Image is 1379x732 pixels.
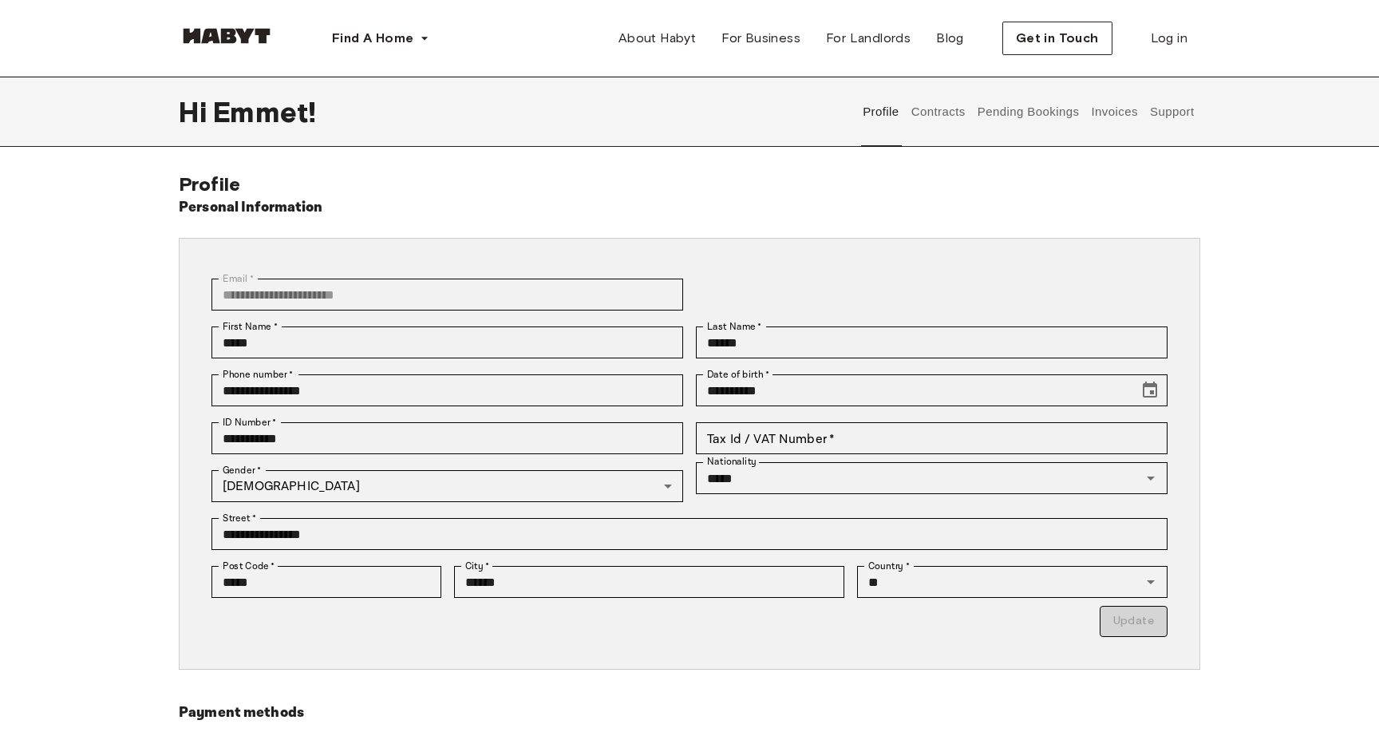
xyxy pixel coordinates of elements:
label: Street [223,511,256,525]
div: [DEMOGRAPHIC_DATA] [211,470,683,502]
button: Open [1140,467,1162,489]
a: For Business [709,22,813,54]
label: Nationality [707,455,757,469]
span: For Landlords [826,29,911,48]
button: Choose date, selected date is Jul 21, 2000 [1134,374,1166,406]
a: About Habyt [606,22,709,54]
button: Get in Touch [1002,22,1112,55]
a: Blog [923,22,977,54]
label: First Name [223,319,278,334]
label: Phone number [223,367,294,382]
button: Profile [861,77,902,147]
button: Find A Home [319,22,442,54]
span: Profile [179,172,240,196]
div: You can't change your email address at the moment. Please reach out to customer support in case y... [211,279,683,311]
button: Support [1148,77,1196,147]
label: Email [223,271,254,286]
button: Invoices [1089,77,1140,147]
span: Emmet ! [213,95,316,129]
div: user profile tabs [857,77,1200,147]
a: For Landlords [813,22,923,54]
span: Blog [936,29,964,48]
h6: Personal Information [179,196,323,219]
img: Habyt [179,28,275,44]
label: Last Name [707,319,762,334]
label: Gender [223,463,261,477]
label: Post Code [223,559,275,573]
span: Find A Home [332,29,413,48]
label: ID Number [223,415,276,429]
span: For Business [721,29,800,48]
span: Hi [179,95,213,129]
label: Date of birth [707,367,769,382]
button: Pending Bookings [975,77,1081,147]
button: Contracts [909,77,967,147]
h6: Payment methods [179,702,1200,724]
label: Country [868,559,910,573]
button: Open [1140,571,1162,593]
span: Log in [1151,29,1187,48]
label: City [465,559,490,573]
span: About Habyt [618,29,696,48]
span: Get in Touch [1016,29,1099,48]
a: Log in [1138,22,1200,54]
